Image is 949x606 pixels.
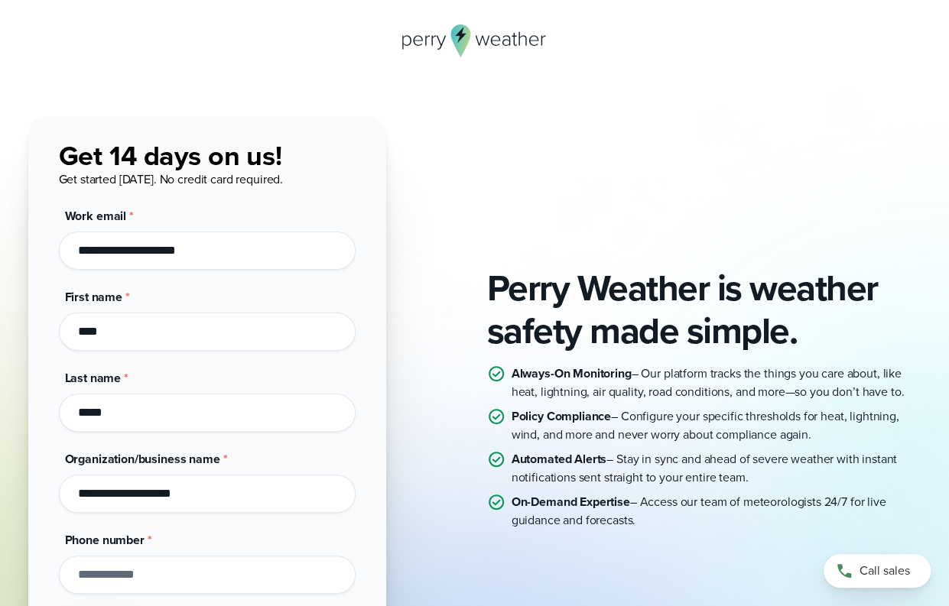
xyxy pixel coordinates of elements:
[65,369,122,387] span: Last name
[512,450,607,468] strong: Automated Alerts
[512,450,921,487] p: – Stay in sync and ahead of severe weather with instant notifications sent straight to your entir...
[512,493,630,510] strong: On-Demand Expertise
[512,365,921,401] p: – Our platform tracks the things you care about, like heat, lightning, air quality, road conditio...
[512,407,921,444] p: – Configure your specific thresholds for heat, lightning, wind, and more and never worry about co...
[824,554,931,588] a: Call sales
[65,450,220,468] span: Organization/business name
[59,135,282,176] span: Get 14 days on us!
[65,288,123,306] span: First name
[860,562,910,580] span: Call sales
[59,170,283,188] span: Get started [DATE]. No credit card required.
[512,407,611,425] strong: Policy Compliance
[65,531,145,549] span: Phone number
[512,365,632,382] strong: Always-On Monitoring
[487,267,921,352] h2: Perry Weather is weather safety made simple.
[512,493,921,530] p: – Access our team of meteorologists 24/7 for live guidance and forecasts.
[65,207,127,225] span: Work email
